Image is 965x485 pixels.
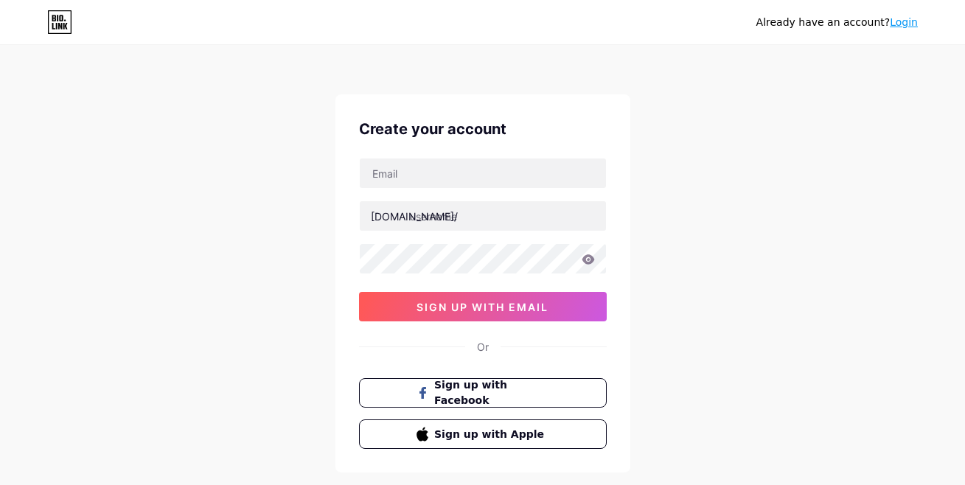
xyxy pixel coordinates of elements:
button: sign up with email [359,292,607,321]
span: sign up with email [417,301,548,313]
button: Sign up with Facebook [359,378,607,408]
button: Sign up with Apple [359,419,607,449]
a: Login [890,16,918,28]
div: [DOMAIN_NAME]/ [371,209,458,224]
span: Sign up with Apple [434,427,548,442]
span: Sign up with Facebook [434,377,548,408]
input: username [360,201,606,231]
div: Already have an account? [756,15,918,30]
input: Email [360,158,606,188]
div: Or [477,339,489,355]
div: Create your account [359,118,607,140]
